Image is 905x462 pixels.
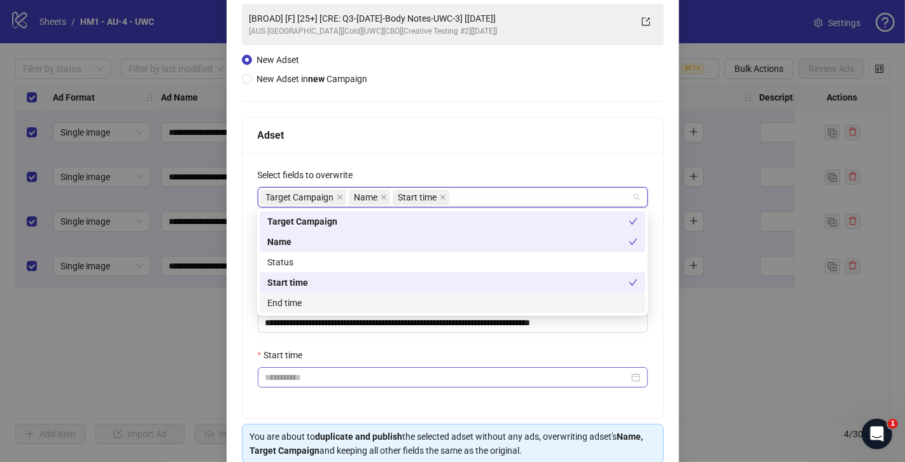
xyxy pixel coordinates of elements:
[381,194,387,200] span: close
[267,296,638,310] div: End time
[250,430,656,458] div: You are about to the selected adset without any ads, overwriting adset's and keeping all other fi...
[316,431,403,442] strong: duplicate and publish
[267,255,638,269] div: Status
[267,235,629,249] div: Name
[260,190,346,205] span: Target Campaign
[354,190,378,204] span: Name
[629,278,638,287] span: check
[629,217,638,226] span: check
[258,312,648,333] input: Name
[393,190,449,205] span: Start time
[258,348,311,362] label: Start time
[258,127,648,143] div: Adset
[260,272,645,293] div: Start time
[249,25,631,38] div: [AUS [GEOGRAPHIC_DATA]][Cold][UWC][CBO][Creative Testing #2][[DATE]]
[250,431,643,456] strong: Name, Target Campaign
[309,74,325,84] strong: new
[257,74,368,84] span: New Adset in Campaign
[888,419,898,429] span: 1
[267,276,629,290] div: Start time
[265,370,629,384] input: Start time
[260,211,645,232] div: Target Campaign
[260,232,645,252] div: Name
[267,214,629,228] div: Target Campaign
[642,17,650,26] span: export
[862,419,892,449] iframe: Intercom live chat
[260,293,645,313] div: End time
[257,55,300,65] span: New Adset
[629,237,638,246] span: check
[440,194,446,200] span: close
[260,252,645,272] div: Status
[266,190,334,204] span: Target Campaign
[398,190,437,204] span: Start time
[258,168,361,182] label: Select fields to overwrite
[249,11,631,25] div: [BROAD] [F] [25+] [CRE: Q3-[DATE]-Body Notes-UWC-3] [[DATE]]
[337,194,343,200] span: close
[349,190,390,205] span: Name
